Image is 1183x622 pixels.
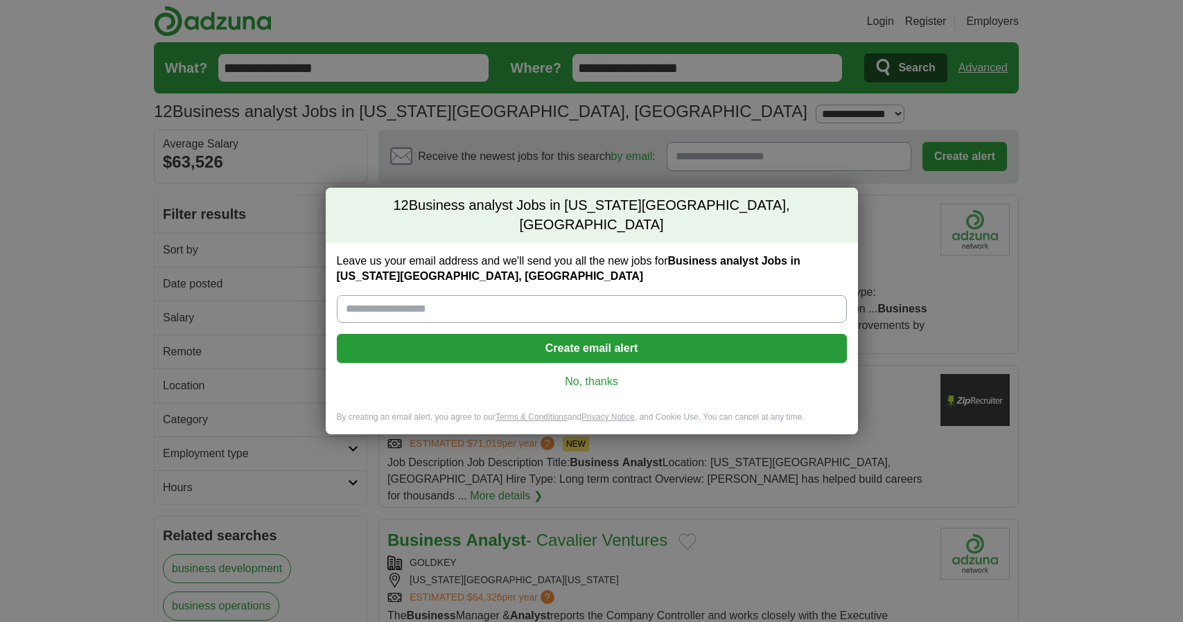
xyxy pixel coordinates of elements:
[581,412,635,422] a: Privacy Notice
[348,374,836,389] a: No, thanks
[337,254,847,284] label: Leave us your email address and we'll send you all the new jobs for
[326,411,858,434] div: By creating an email alert, you agree to our and , and Cookie Use. You can cancel at any time.
[496,412,568,422] a: Terms & Conditions
[326,188,858,242] h2: Business analyst Jobs in [US_STATE][GEOGRAPHIC_DATA], [GEOGRAPHIC_DATA]
[393,196,408,215] span: 12
[337,334,847,363] button: Create email alert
